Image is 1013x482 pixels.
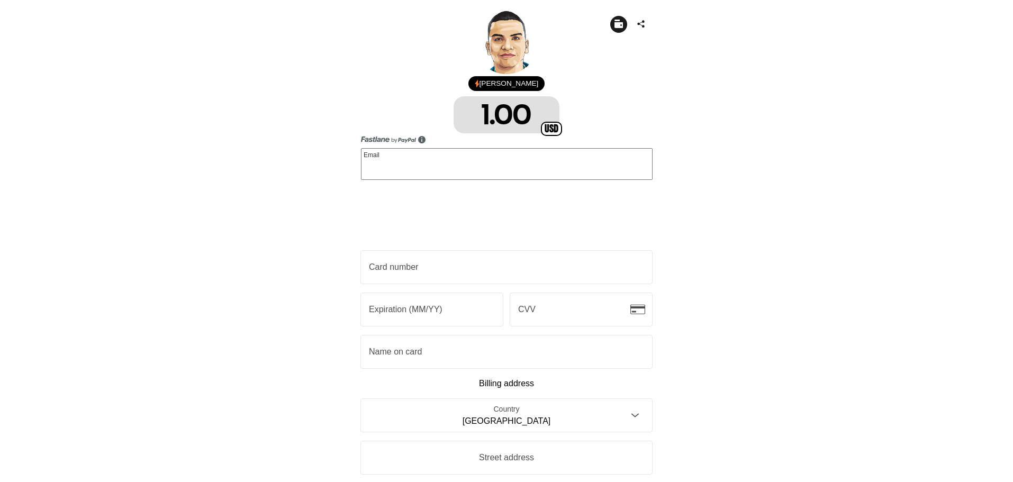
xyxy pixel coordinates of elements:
[361,217,653,246] iframe: PayPal-paypal
[368,336,630,368] iframe: Secure Credit Card Frame - Cardholder Name
[480,78,539,89] span: [PERSON_NAME]
[368,251,630,283] iframe: Secure Credit Card Frame - Credit Card Number
[614,20,623,28] img: Wallet
[361,184,653,213] iframe: PayPal-venmo
[541,122,562,136] span: USD
[637,20,645,28] img: Share
[475,11,538,74] img: Avatar
[368,294,481,325] iframe: Secure Credit Card Frame - Expiration Date
[518,294,630,325] iframe: Secure Credit Card Frame - CVV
